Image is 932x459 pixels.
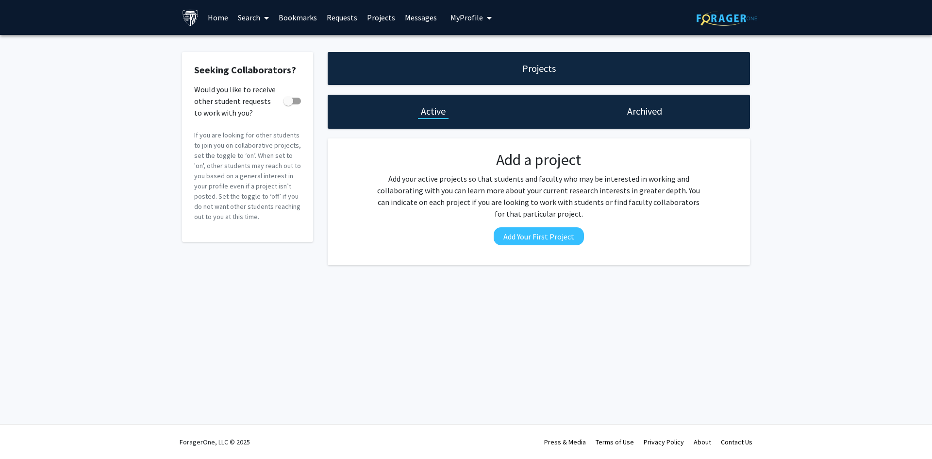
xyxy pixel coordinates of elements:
[322,0,362,34] a: Requests
[400,0,442,34] a: Messages
[421,104,446,118] h1: Active
[233,0,274,34] a: Search
[7,415,41,452] iframe: Chat
[450,13,483,22] span: My Profile
[697,11,757,26] img: ForagerOne Logo
[203,0,233,34] a: Home
[644,438,684,446] a: Privacy Policy
[494,227,584,245] button: Add Your First Project
[544,438,586,446] a: Press & Media
[194,84,280,119] span: Would you like to receive other student requests to work with you?
[374,151,703,169] h2: Add a project
[182,9,199,26] img: Johns Hopkins University Logo
[694,438,711,446] a: About
[721,438,752,446] a: Contact Us
[627,104,662,118] h1: Archived
[274,0,322,34] a: Bookmarks
[522,62,556,75] h1: Projects
[180,425,250,459] div: ForagerOne, LLC © 2025
[596,438,634,446] a: Terms of Use
[362,0,400,34] a: Projects
[374,173,703,220] p: Add your active projects so that students and faculty who may be interested in working and collab...
[194,130,301,222] p: If you are looking for other students to join you on collaborative projects, set the toggle to ‘o...
[194,64,301,76] h2: Seeking Collaborators?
